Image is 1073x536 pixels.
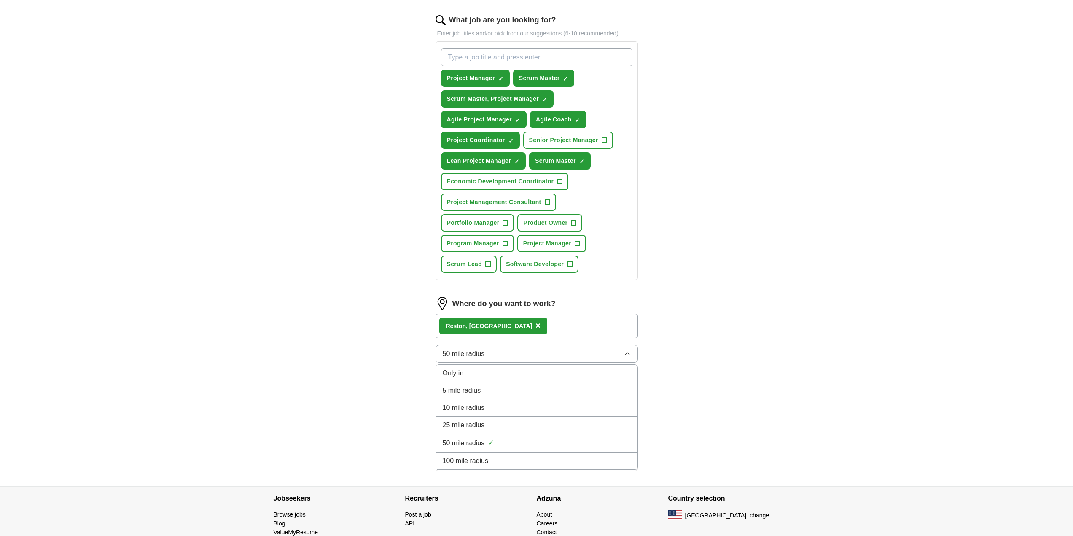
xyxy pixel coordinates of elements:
[447,218,500,227] span: Portfolio Manager
[443,385,481,396] span: 5 mile radius
[447,260,482,269] span: Scrum Lead
[500,256,578,273] button: Software Developer
[436,297,449,310] img: location.png
[274,520,285,527] a: Blog
[530,111,586,128] button: Agile Coach✓
[575,117,580,124] span: ✓
[447,115,512,124] span: Agile Project Manager
[441,173,569,190] button: Economic Development Coordinator
[443,420,485,430] span: 25 mile radius
[498,75,503,82] span: ✓
[449,14,556,26] label: What job are you looking for?
[537,520,558,527] a: Careers
[523,239,571,248] span: Project Manager
[447,239,499,248] span: Program Manager
[441,152,526,170] button: Lean Project Manager✓
[441,235,514,252] button: Program Manager
[447,136,505,145] span: Project Coordinator
[441,256,497,273] button: Scrum Lead
[685,511,747,520] span: [GEOGRAPHIC_DATA]
[537,529,557,536] a: Contact
[447,74,495,83] span: Project Manager
[517,235,586,252] button: Project Manager
[750,511,769,520] button: change
[447,94,539,103] span: Scrum Master, Project Manager
[579,158,584,165] span: ✓
[563,75,568,82] span: ✓
[542,96,547,103] span: ✓
[405,520,415,527] a: API
[535,321,541,330] span: ×
[441,214,514,232] button: Portfolio Manager
[274,511,306,518] a: Browse jobs
[506,260,564,269] span: Software Developer
[436,29,638,38] p: Enter job titles and/or pick from our suggestions (6-10 recommended)
[443,456,489,466] span: 100 mile radius
[443,403,485,413] span: 10 mile radius
[529,152,591,170] button: Scrum Master✓
[517,214,582,232] button: Product Owner
[668,510,682,520] img: US flag
[508,137,514,144] span: ✓
[443,349,485,359] span: 50 mile radius
[436,345,638,363] button: 50 mile radius
[535,156,576,165] span: Scrum Master
[514,158,519,165] span: ✓
[441,90,554,108] button: Scrum Master, Project Manager✓
[447,156,511,165] span: Lean Project Manager
[535,320,541,332] button: ×
[441,194,556,211] button: Project Management Consultant
[443,438,485,448] span: 50 mile radius
[537,511,552,518] a: About
[452,298,556,310] label: Where do you want to work?
[519,74,560,83] span: Scrum Master
[523,218,567,227] span: Product Owner
[523,132,613,149] button: Senior Project Manager
[536,115,572,124] span: Agile Coach
[513,70,575,87] button: Scrum Master✓
[529,136,598,145] span: Senior Project Manager
[441,48,632,66] input: Type a job title and press enter
[446,322,532,331] div: Reston, [GEOGRAPHIC_DATA]
[515,117,520,124] span: ✓
[441,111,527,128] button: Agile Project Manager✓
[436,15,446,25] img: search.png
[441,70,510,87] button: Project Manager✓
[668,487,800,510] h4: Country selection
[447,177,554,186] span: Economic Development Coordinator
[443,368,464,378] span: Only in
[447,198,541,207] span: Project Management Consultant
[441,132,520,149] button: Project Coordinator✓
[488,437,494,449] span: ✓
[405,511,431,518] a: Post a job
[274,529,318,536] a: ValueMyResume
